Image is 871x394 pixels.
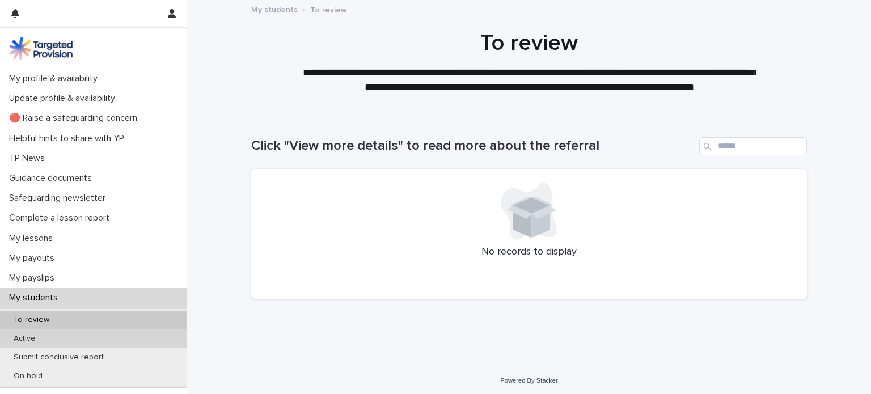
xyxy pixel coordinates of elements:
[310,3,347,15] p: To review
[5,93,124,104] p: Update profile & availability
[5,315,58,325] p: To review
[5,193,115,204] p: Safeguarding newsletter
[5,371,52,381] p: On hold
[251,2,298,15] a: My students
[5,233,62,244] p: My lessons
[5,113,146,124] p: 🔴 Raise a safeguarding concern
[5,213,119,223] p: Complete a lesson report
[251,138,695,154] h1: Click "View more details" to read more about the referral
[5,73,107,84] p: My profile & availability
[500,377,557,384] a: Powered By Stacker
[9,37,73,60] img: M5nRWzHhSzIhMunXDL62
[5,133,133,144] p: Helpful hints to share with YP
[5,253,64,264] p: My payouts
[5,153,54,164] p: TP News
[5,293,67,303] p: My students
[5,353,113,362] p: Submit conclusive report
[251,29,807,57] h1: To review
[699,137,807,155] input: Search
[5,334,45,344] p: Active
[5,273,64,283] p: My payslips
[265,246,793,259] p: No records to display
[5,173,101,184] p: Guidance documents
